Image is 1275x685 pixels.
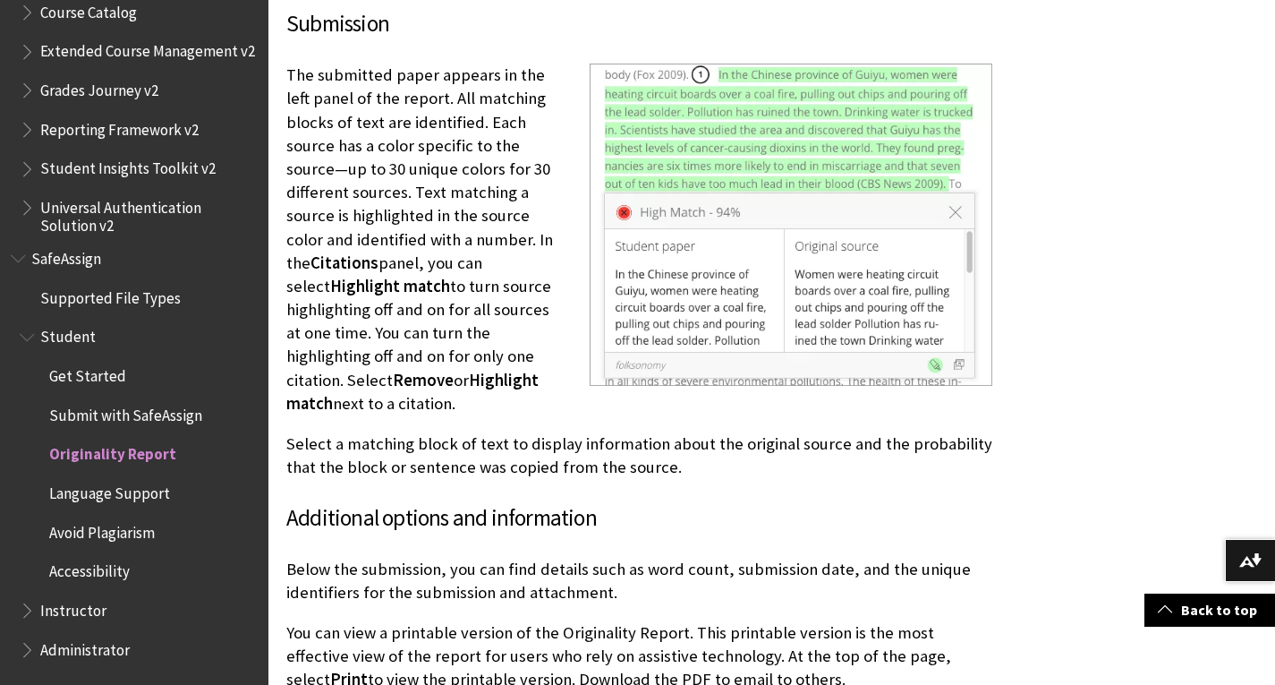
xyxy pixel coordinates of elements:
[31,244,101,268] span: SafeAssign
[49,361,126,385] span: Get Started
[40,115,199,139] span: Reporting Framework v2
[40,75,158,99] span: Grades Journey v2
[40,322,96,347] span: Student
[286,558,992,604] p: Below the submission, you can find details such as word count, submission date, and the unique id...
[40,154,216,178] span: Student Insights Toolkit v2
[286,7,992,41] h3: Submission
[40,283,181,307] span: Supported File Types
[330,276,450,296] span: Highlight match
[49,400,202,424] span: Submit with SafeAssign
[286,370,539,414] span: Highlight match
[40,635,130,659] span: Administrator
[49,440,176,464] span: Originality Report
[49,557,130,581] span: Accessibility
[1144,594,1275,627] a: Back to top
[286,432,992,479] p: Select a matching block of text to display information about the original source and the probabil...
[310,253,378,273] span: Citations
[286,64,992,415] p: The submitted paper appears in the left panel of the report. All matching blocks of text are iden...
[11,244,258,664] nav: Book outline for Blackboard SafeAssign
[40,595,106,620] span: Instructor
[49,518,155,542] span: Avoid Plagiarism
[49,478,170,502] span: Language Support
[286,501,992,535] h3: Additional options and information
[40,193,256,235] span: Universal Authentication Solution v2
[393,370,454,390] span: Remove
[40,37,255,61] span: Extended Course Management v2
